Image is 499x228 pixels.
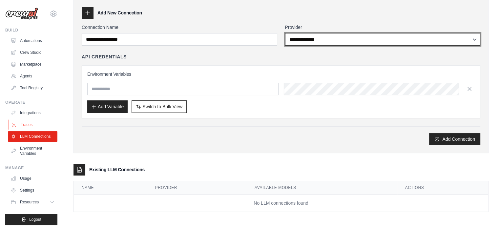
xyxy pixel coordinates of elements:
[8,35,57,46] a: Automations
[89,166,145,173] h3: Existing LLM Connections
[8,47,57,58] a: Crew Studio
[29,217,41,222] span: Logout
[8,108,57,118] a: Integrations
[8,83,57,93] a: Tool Registry
[8,59,57,70] a: Marketplace
[97,10,142,16] h3: Add New Connection
[147,181,247,195] th: Provider
[5,214,57,225] button: Logout
[8,173,57,184] a: Usage
[20,199,39,205] span: Resources
[397,181,488,195] th: Actions
[8,131,57,142] a: LLM Connections
[87,71,475,77] h3: Environment Variables
[8,197,57,207] button: Resources
[429,133,480,145] button: Add Connection
[87,100,128,113] button: Add Variable
[9,119,58,130] a: Traces
[5,28,57,33] div: Build
[5,165,57,171] div: Manage
[5,8,38,20] img: Logo
[82,53,127,60] h4: API Credentials
[74,195,488,212] td: No LLM connections found
[5,100,57,105] div: Operate
[74,181,147,195] th: Name
[8,71,57,81] a: Agents
[82,24,277,31] label: Connection Name
[285,24,481,31] label: Provider
[8,185,57,196] a: Settings
[8,143,57,159] a: Environment Variables
[132,100,187,113] button: Switch to Bulk View
[247,181,397,195] th: Available Models
[142,103,182,110] span: Switch to Bulk View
